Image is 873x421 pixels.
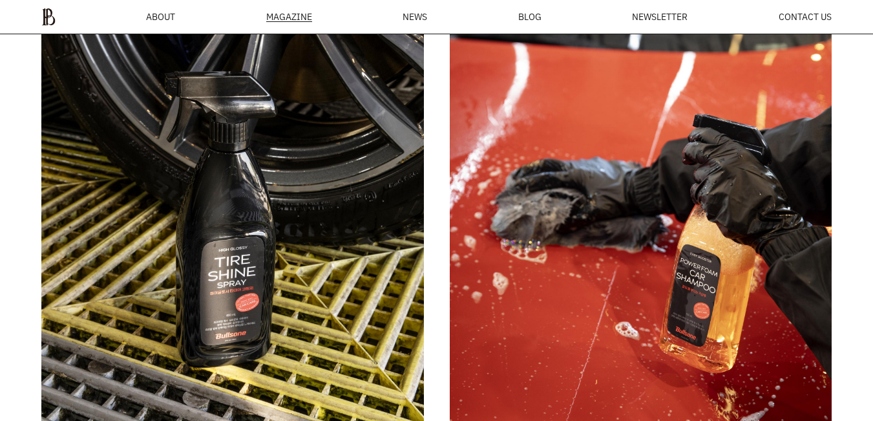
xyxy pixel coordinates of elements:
[518,12,542,21] a: BLOG
[146,10,175,23] font: ABOUT
[779,10,832,23] font: CONTACT US
[403,10,427,23] font: NEWS
[41,8,56,26] img: ba379d5522eb3.png
[518,10,542,23] font: BLOG
[632,12,688,21] a: NEWSLETTER
[266,10,312,23] font: MAGAZINE
[403,12,427,21] a: NEWS
[632,10,688,23] font: NEWSLETTER
[146,12,175,21] a: ABOUT
[779,12,832,21] a: CONTACT US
